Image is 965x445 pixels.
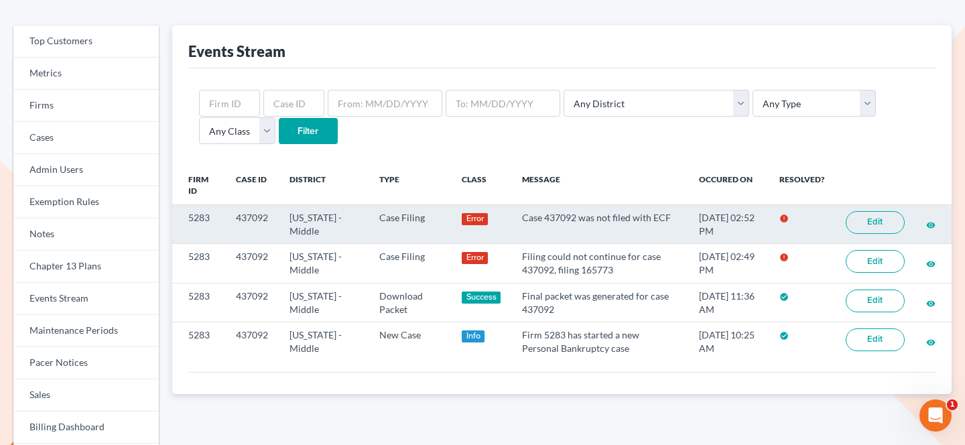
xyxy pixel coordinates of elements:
[172,283,226,322] td: 5283
[926,297,936,308] a: visibility
[846,328,905,351] a: Edit
[172,244,226,283] td: 5283
[688,244,769,283] td: [DATE] 02:49 PM
[926,336,936,347] a: visibility
[446,90,560,117] input: To: MM/DD/YYYY
[199,90,260,117] input: Firm ID
[279,322,369,361] td: [US_STATE] - Middle
[779,292,789,302] i: check_circle
[947,399,958,410] span: 1
[225,244,279,283] td: 437092
[13,411,159,444] a: Billing Dashboard
[926,299,936,308] i: visibility
[172,205,226,244] td: 5283
[225,283,279,322] td: 437092
[769,166,835,205] th: Resolved?
[462,252,488,264] div: Error
[369,322,451,361] td: New Case
[13,283,159,315] a: Events Stream
[13,25,159,58] a: Top Customers
[511,244,688,283] td: Filing could not continue for case 437092, filing 165773
[279,205,369,244] td: [US_STATE] - Middle
[369,283,451,322] td: Download Packet
[13,379,159,411] a: Sales
[926,220,936,230] i: visibility
[279,166,369,205] th: District
[279,118,338,145] input: Filter
[13,122,159,154] a: Cases
[451,166,511,205] th: Class
[13,218,159,251] a: Notes
[688,166,769,205] th: Occured On
[225,166,279,205] th: Case ID
[462,292,501,304] div: Success
[13,315,159,347] a: Maintenance Periods
[13,90,159,122] a: Firms
[919,399,952,432] iframe: Intercom live chat
[13,58,159,90] a: Metrics
[926,257,936,269] a: visibility
[926,218,936,230] a: visibility
[13,347,159,379] a: Pacer Notices
[779,331,789,340] i: check_circle
[188,42,285,61] div: Events Stream
[926,259,936,269] i: visibility
[369,166,451,205] th: Type
[462,213,488,225] div: Error
[13,186,159,218] a: Exemption Rules
[846,211,905,234] a: Edit
[328,90,442,117] input: From: MM/DD/YYYY
[846,290,905,312] a: Edit
[225,322,279,361] td: 437092
[511,322,688,361] td: Firm 5283 has started a new Personal Bankruptcy case
[263,90,324,117] input: Case ID
[225,205,279,244] td: 437092
[13,154,159,186] a: Admin Users
[926,338,936,347] i: visibility
[688,283,769,322] td: [DATE] 11:36 AM
[511,205,688,244] td: Case 437092 was not filed with ECF
[511,283,688,322] td: Final packet was generated for case 437092
[369,205,451,244] td: Case Filing
[846,250,905,273] a: Edit
[779,214,789,223] i: error
[172,166,226,205] th: Firm ID
[13,251,159,283] a: Chapter 13 Plans
[462,330,485,342] div: Info
[279,244,369,283] td: [US_STATE] - Middle
[511,166,688,205] th: Message
[779,253,789,262] i: error
[688,322,769,361] td: [DATE] 10:25 AM
[279,283,369,322] td: [US_STATE] - Middle
[172,322,226,361] td: 5283
[688,205,769,244] td: [DATE] 02:52 PM
[369,244,451,283] td: Case Filing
